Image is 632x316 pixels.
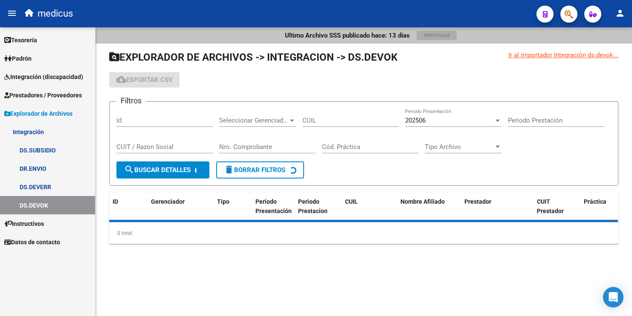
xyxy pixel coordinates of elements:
[405,117,426,124] span: 202506
[151,198,185,205] span: Gerenciador
[400,198,445,205] span: Nombre Afiliado
[217,198,229,205] span: Tipo
[508,50,618,60] div: Ir al importador Integración ds.devok...
[464,198,491,205] span: Prestador
[584,198,606,205] span: Práctica
[116,76,173,84] span: Exportar CSV
[423,33,450,38] span: Ver Detalle
[461,193,533,221] datatable-header-cell: Prestador
[295,193,342,221] datatable-header-cell: Periodo Prestacion
[4,91,82,100] span: Prestadores / Proveedores
[252,193,295,221] datatable-header-cell: Periodo Presentación
[4,237,60,247] span: Datos de contacto
[285,31,410,40] p: Ultimo Archivo SSS publicado hace: 13 días
[4,219,44,228] span: Instructivos
[219,117,288,124] span: Seleccionar Gerenciador
[109,193,148,221] datatable-header-cell: ID
[224,166,285,174] span: Borrar Filtros
[38,4,73,23] span: medicus
[345,198,358,205] span: CUIL
[298,198,328,215] span: Periodo Prestacion
[342,193,397,221] datatable-header-cell: CUIL
[116,74,126,85] mat-icon: cloud_download
[4,72,83,82] span: Integración (discapacidad)
[116,95,146,107] h3: Filtros
[7,8,17,18] mat-icon: menu
[109,222,618,244] div: 0 total
[4,35,37,45] span: Tesorería
[533,193,580,221] datatable-header-cell: CUIT Prestador
[4,109,72,118] span: Explorador de Archivos
[425,143,494,151] span: Tipo Archivo
[255,198,292,215] span: Periodo Presentación
[124,164,134,175] mat-icon: search
[537,198,564,215] span: CUIT Prestador
[116,161,209,178] button: Buscar Detalles
[615,8,625,18] mat-icon: person
[397,193,461,221] datatable-header-cell: Nombre Afiliado
[216,161,304,178] button: Borrar Filtros
[4,54,32,63] span: Padrón
[148,193,214,221] datatable-header-cell: Gerenciador
[109,51,397,63] span: EXPLORADOR DE ARCHIVOS -> INTEGRACION -> DS.DEVOK
[417,31,457,40] button: Ver Detalle
[113,198,118,205] span: ID
[124,166,191,174] span: Buscar Detalles
[109,72,180,88] button: Exportar CSV
[224,164,234,175] mat-icon: delete
[603,287,623,307] div: Open Intercom Messenger
[214,193,252,221] datatable-header-cell: Tipo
